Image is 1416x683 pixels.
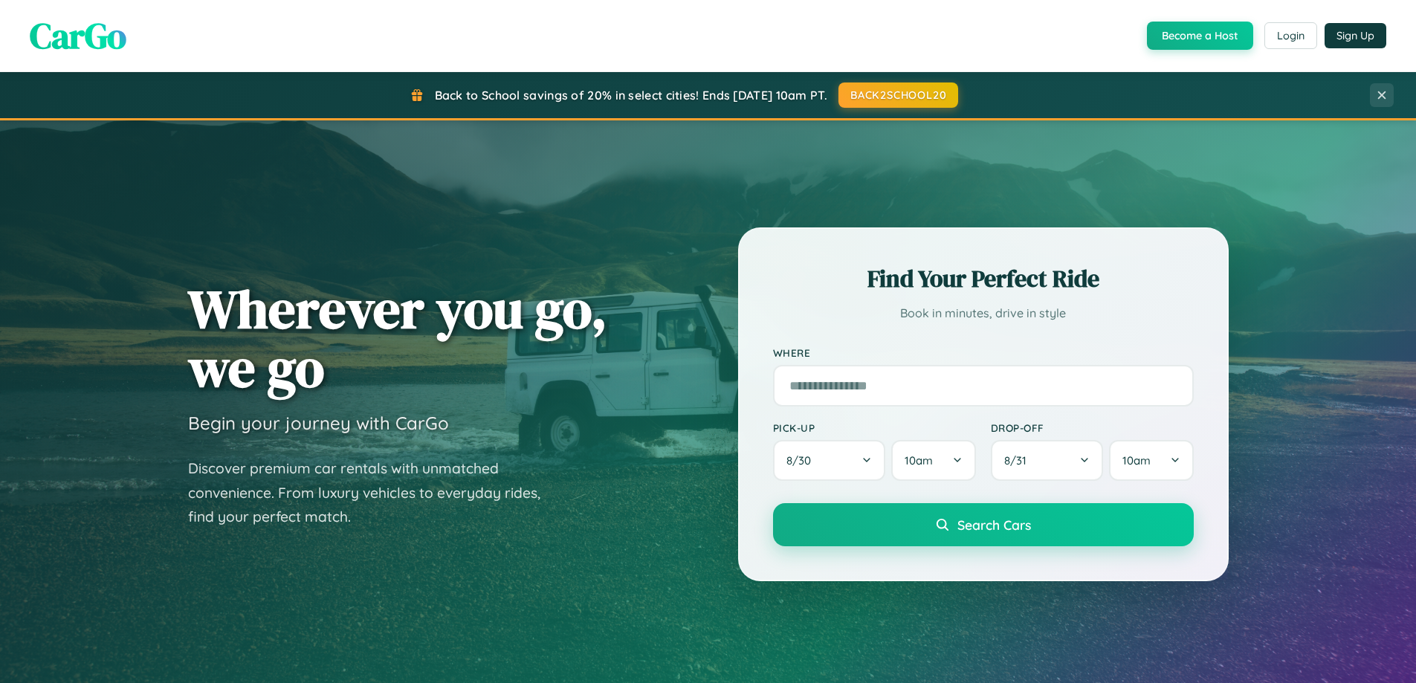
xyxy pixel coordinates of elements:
p: Discover premium car rentals with unmatched convenience. From luxury vehicles to everyday rides, ... [188,456,560,529]
button: 10am [891,440,975,481]
span: Search Cars [957,517,1031,533]
button: Search Cars [773,503,1194,546]
span: 10am [1122,453,1151,467]
button: 10am [1109,440,1193,481]
button: Login [1264,22,1317,49]
button: BACK2SCHOOL20 [838,82,958,108]
p: Book in minutes, drive in style [773,302,1194,324]
h1: Wherever you go, we go [188,279,607,397]
h3: Begin your journey with CarGo [188,412,449,434]
h2: Find Your Perfect Ride [773,262,1194,295]
span: CarGo [30,11,126,60]
span: 8 / 31 [1004,453,1034,467]
button: 8/31 [991,440,1104,481]
label: Where [773,346,1194,359]
span: Back to School savings of 20% in select cities! Ends [DATE] 10am PT. [435,88,827,103]
button: 8/30 [773,440,886,481]
span: 8 / 30 [786,453,818,467]
label: Pick-up [773,421,976,434]
label: Drop-off [991,421,1194,434]
button: Become a Host [1147,22,1253,50]
span: 10am [905,453,933,467]
button: Sign Up [1325,23,1386,48]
